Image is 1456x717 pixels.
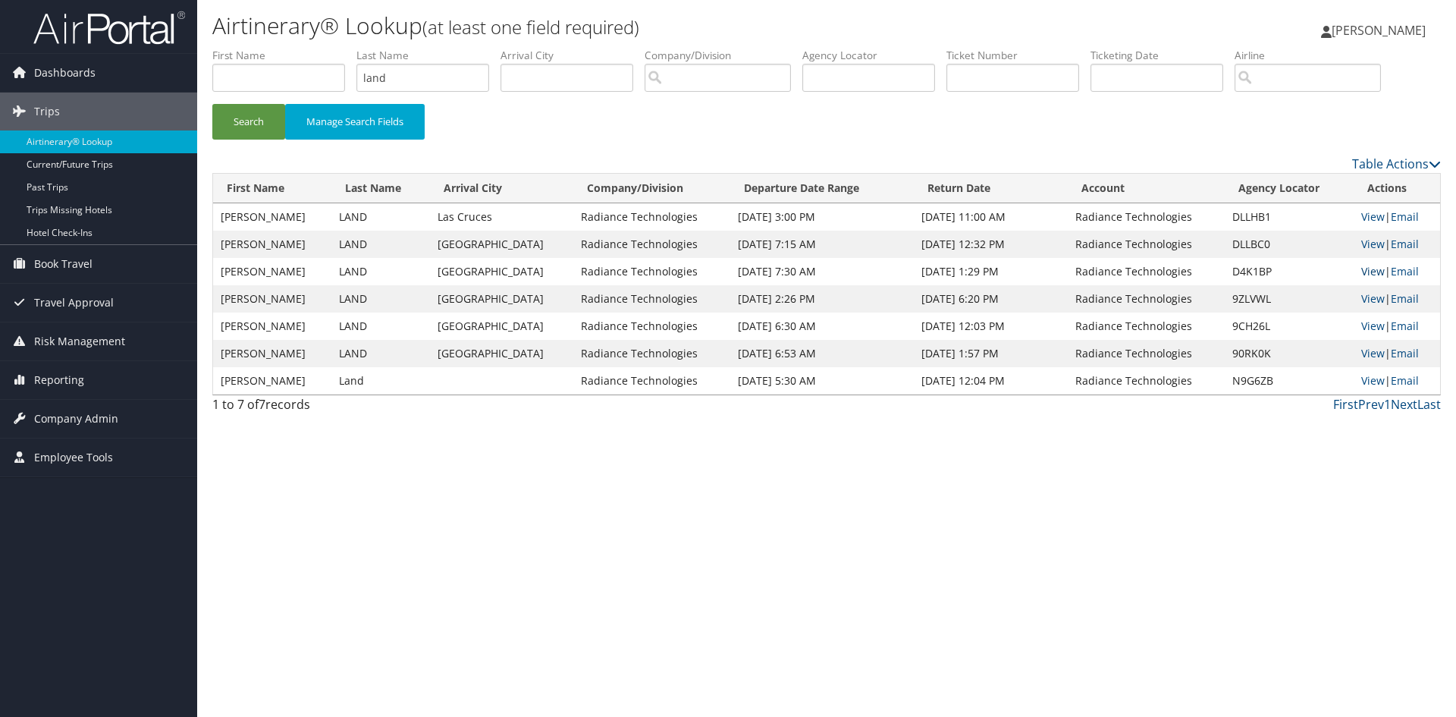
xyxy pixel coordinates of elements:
td: Radiance Technologies [573,313,730,340]
td: [PERSON_NAME] [213,203,331,231]
td: Radiance Technologies [573,340,730,367]
td: [DATE] 2:26 PM [730,285,913,313]
td: [GEOGRAPHIC_DATA] [430,340,573,367]
a: Email [1391,319,1419,333]
td: Land [331,367,430,395]
label: Airline [1235,48,1392,63]
td: [DATE] 12:03 PM [914,313,1068,340]
td: N9G6ZB [1225,367,1354,395]
td: | [1354,231,1440,258]
div: 1 to 7 of records [212,395,503,421]
a: Last [1417,396,1441,413]
td: [DATE] 6:53 AM [730,340,913,367]
td: | [1354,313,1440,340]
label: Arrival City [500,48,645,63]
td: Las Cruces [430,203,573,231]
td: | [1354,367,1440,395]
a: Email [1391,373,1419,388]
a: View [1361,346,1385,360]
span: Trips [34,93,60,131]
td: Radiance Technologies [1068,340,1225,367]
a: View [1361,291,1385,306]
td: Radiance Technologies [573,203,730,231]
th: Departure Date Range: activate to sort column ascending [730,174,913,203]
td: LAND [331,258,430,285]
a: View [1361,373,1385,388]
span: 7 [259,396,265,413]
a: Email [1391,291,1419,306]
td: [PERSON_NAME] [213,340,331,367]
img: airportal-logo.png [33,10,185,46]
span: Reporting [34,361,84,399]
td: 9ZLVWL [1225,285,1354,313]
td: [GEOGRAPHIC_DATA] [430,231,573,258]
a: Email [1391,346,1419,360]
th: Return Date: activate to sort column ascending [914,174,1068,203]
td: [GEOGRAPHIC_DATA] [430,285,573,313]
label: First Name [212,48,356,63]
a: View [1361,264,1385,278]
a: First [1333,396,1358,413]
td: [DATE] 3:00 PM [730,203,913,231]
td: | [1354,203,1440,231]
a: Prev [1358,396,1384,413]
label: Company/Division [645,48,802,63]
td: Radiance Technologies [1068,258,1225,285]
td: LAND [331,340,430,367]
td: Radiance Technologies [573,285,730,313]
td: [PERSON_NAME] [213,231,331,258]
a: Email [1391,237,1419,251]
td: Radiance Technologies [573,367,730,395]
button: Manage Search Fields [285,104,425,140]
td: 90RK0K [1225,340,1354,367]
td: [PERSON_NAME] [213,285,331,313]
td: [DATE] 5:30 AM [730,367,913,395]
td: | [1354,285,1440,313]
td: [PERSON_NAME] [213,313,331,340]
span: [PERSON_NAME] [1332,22,1426,39]
td: D4K1BP [1225,258,1354,285]
td: Radiance Technologies [1068,231,1225,258]
a: View [1361,209,1385,224]
th: Account: activate to sort column ascending [1068,174,1225,203]
a: Next [1391,396,1417,413]
td: [DATE] 7:15 AM [730,231,913,258]
a: Table Actions [1352,156,1441,172]
th: First Name: activate to sort column ascending [213,174,331,203]
th: Actions [1354,174,1440,203]
a: View [1361,319,1385,333]
span: Employee Tools [34,439,113,476]
td: [GEOGRAPHIC_DATA] [430,258,573,285]
span: Company Admin [34,400,118,438]
label: Ticketing Date [1090,48,1235,63]
span: Dashboards [34,54,96,92]
td: DLLHB1 [1225,203,1354,231]
td: [PERSON_NAME] [213,367,331,395]
td: LAND [331,285,430,313]
td: [DATE] 7:30 AM [730,258,913,285]
a: 1 [1384,396,1391,413]
span: Book Travel [34,245,93,283]
td: [DATE] 1:57 PM [914,340,1068,367]
td: LAND [331,313,430,340]
td: Radiance Technologies [1068,313,1225,340]
td: Radiance Technologies [1068,367,1225,395]
td: [DATE] 6:20 PM [914,285,1068,313]
a: Email [1391,264,1419,278]
button: Search [212,104,285,140]
a: View [1361,237,1385,251]
th: Last Name: activate to sort column ascending [331,174,430,203]
label: Ticket Number [946,48,1090,63]
label: Agency Locator [802,48,946,63]
td: | [1354,340,1440,367]
td: DLLBC0 [1225,231,1354,258]
td: Radiance Technologies [573,231,730,258]
td: [PERSON_NAME] [213,258,331,285]
th: Company/Division [573,174,730,203]
td: [GEOGRAPHIC_DATA] [430,313,573,340]
th: Arrival City: activate to sort column ascending [430,174,573,203]
span: Travel Approval [34,284,114,322]
small: (at least one field required) [422,14,639,39]
a: [PERSON_NAME] [1321,8,1441,53]
td: Radiance Technologies [1068,203,1225,231]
